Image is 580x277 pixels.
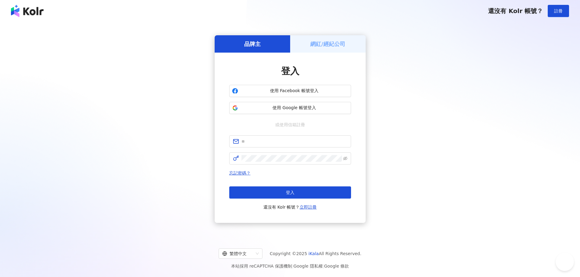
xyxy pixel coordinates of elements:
[554,9,563,13] span: 註冊
[310,40,345,48] h5: 網紅/經紀公司
[222,249,253,258] div: 繁體中文
[294,264,323,268] a: Google 隱私權
[241,88,348,94] span: 使用 Facebook 帳號登入
[229,171,251,175] a: 忘記密碼？
[231,262,349,270] span: 本站採用 reCAPTCHA 保護機制
[263,203,317,211] span: 還沒有 Kolr 帳號？
[244,40,261,48] h5: 品牌主
[488,7,543,15] span: 還沒有 Kolr 帳號？
[548,5,569,17] button: 註冊
[343,156,347,161] span: eye-invisible
[229,85,351,97] button: 使用 Facebook 帳號登入
[271,121,309,128] span: 或使用信箱註冊
[281,66,299,76] span: 登入
[241,105,348,111] span: 使用 Google 帳號登入
[286,190,294,195] span: 登入
[11,5,44,17] img: logo
[324,264,349,268] a: Google 條款
[300,205,317,209] a: 立即註冊
[229,102,351,114] button: 使用 Google 帳號登入
[292,264,294,268] span: |
[270,250,361,257] span: Copyright © 2025 All Rights Reserved.
[323,264,324,268] span: |
[556,253,574,271] iframe: Help Scout Beacon - Open
[229,186,351,199] button: 登入
[308,251,319,256] a: iKala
